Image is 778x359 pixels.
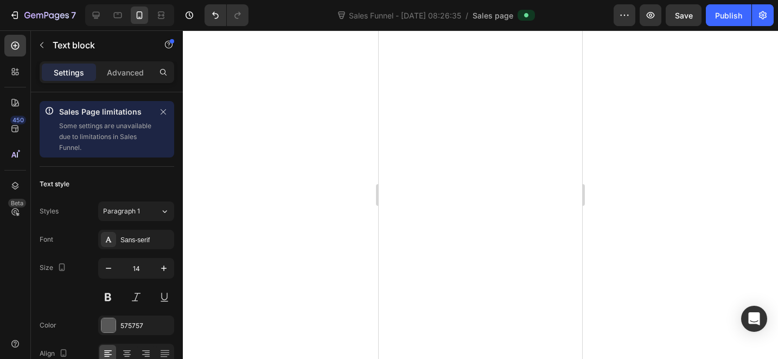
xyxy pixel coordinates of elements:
[103,206,140,216] span: Paragraph 1
[473,10,513,21] span: Sales page
[4,4,81,26] button: 7
[71,9,76,22] p: 7
[59,105,152,118] p: Sales Page limitations
[675,11,693,20] span: Save
[40,320,56,330] div: Color
[59,121,152,153] p: Some settings are unavailable due to limitations in Sales Funnel.
[706,4,751,26] button: Publish
[741,306,767,332] div: Open Intercom Messenger
[8,199,26,207] div: Beta
[120,321,171,331] div: 575757
[379,30,582,359] iframe: Design area
[347,10,463,21] span: Sales Funnel - [DATE] 08:26:35
[715,10,742,21] div: Publish
[205,4,248,26] div: Undo/Redo
[98,201,174,221] button: Paragraph 1
[120,235,171,245] div: Sans-serif
[40,235,53,244] div: Font
[10,116,26,124] div: 450
[666,4,702,26] button: Save
[465,10,468,21] span: /
[40,179,69,189] div: Text style
[40,261,68,275] div: Size
[54,67,84,78] p: Settings
[53,39,145,52] p: Text block
[40,206,59,216] div: Styles
[107,67,144,78] p: Advanced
